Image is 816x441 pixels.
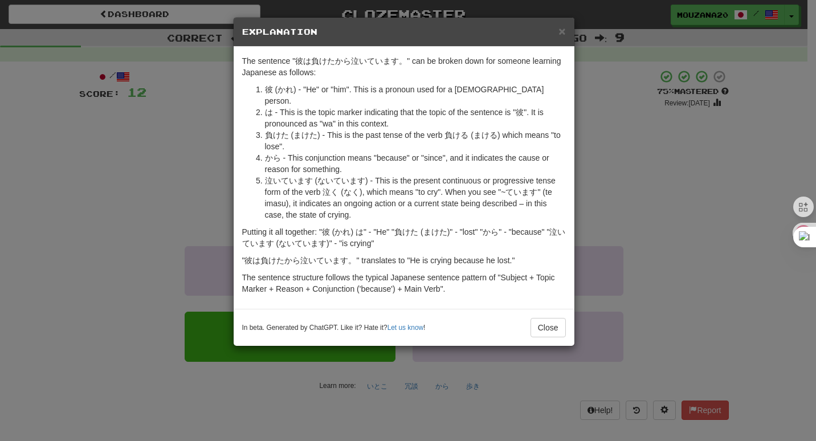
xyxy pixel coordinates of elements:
[558,25,565,37] button: Close
[265,107,566,129] li: は - This is the topic marker indicating that the topic of the sentence is "彼". It is pronounced a...
[242,323,426,333] small: In beta. Generated by ChatGPT. Like it? Hate it? !
[558,24,565,38] span: ×
[265,152,566,175] li: から - This conjunction means "because" or "since", and it indicates the cause or reason for someth...
[265,129,566,152] li: 負けた (まけた) - This is the past tense of the verb 負ける (まける) which means "to lose".
[531,318,566,337] button: Close
[242,26,566,38] h5: Explanation
[242,226,566,249] p: Putting it all together: "彼 (かれ) は" - "He" "負けた (まけた)" - "lost" "から" - "because" "泣いています (ないています)...
[242,255,566,266] p: "彼は負けたから泣いています。" translates to "He is crying because he lost."
[265,84,566,107] li: 彼 (かれ) - "He" or "him". This is a pronoun used for a [DEMOGRAPHIC_DATA] person.
[387,324,423,332] a: Let us know
[265,175,566,220] li: 泣いています (ないています) - This is the present continuous or progressive tense form of the verb 泣く (なく), w...
[242,55,566,78] p: The sentence "彼は負けたから泣いています。" can be broken down for someone learning Japanese as follows:
[242,272,566,295] p: The sentence structure follows the typical Japanese sentence pattern of "Subject + Topic Marker +...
